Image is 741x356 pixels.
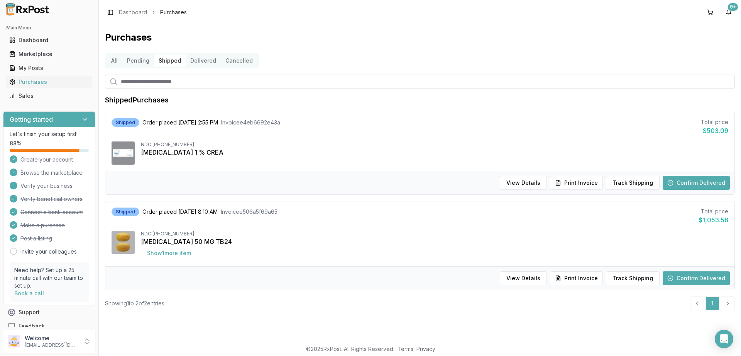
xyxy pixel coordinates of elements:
[20,156,73,164] span: Create your account
[14,290,44,296] a: Book a call
[6,89,92,103] a: Sales
[20,235,52,242] span: Post a listing
[105,300,164,307] div: Showing 1 to 2 of 2 entries
[160,9,187,16] span: Purchases
[119,9,147,16] a: Dashboard
[3,34,95,46] button: Dashboard
[6,75,92,89] a: Purchases
[141,246,197,260] button: Show1more item
[6,47,92,61] a: Marketplace
[112,208,139,216] div: Shipped
[25,342,78,348] p: [EMAIL_ADDRESS][DOMAIN_NAME]
[122,55,154,67] button: Pending
[6,61,92,75] a: My Posts
[142,119,218,126] span: Order placed [DATE] 2:55 PM
[141,141,728,148] div: NDC: [PHONE_NUMBER]
[20,221,65,229] span: Make a purchase
[663,176,730,190] button: Confirm Delivered
[3,3,52,15] img: RxPost Logo
[112,141,135,165] img: Winlevi 1 % CREA
[728,3,738,11] div: 9+
[105,31,735,44] h1: Purchases
[6,33,92,47] a: Dashboard
[20,208,83,216] span: Connect a bank account
[701,126,728,135] div: $503.09
[221,208,277,216] span: Invoice e506a5f69a65
[112,118,139,127] div: Shipped
[221,55,257,67] button: Cancelled
[105,95,169,106] h1: Shipped Purchases
[715,330,733,348] div: Open Intercom Messenger
[25,334,78,342] p: Welcome
[3,319,95,333] button: Feedback
[20,169,83,177] span: Browse the marketplace
[119,9,187,16] nav: breadcrumb
[606,176,660,190] button: Track Shipping
[186,55,221,67] button: Delivered
[3,305,95,319] button: Support
[9,50,89,58] div: Marketplace
[221,119,280,126] span: Invoice e4eb6692e43a
[500,271,547,285] button: View Details
[3,90,95,102] button: Sales
[3,48,95,60] button: Marketplace
[705,296,719,310] a: 1
[141,237,728,246] div: [MEDICAL_DATA] 50 MG TB24
[141,148,728,157] div: [MEDICAL_DATA] 1 % CREA
[550,271,603,285] button: Print Invoice
[20,195,83,203] span: Verify beneficial owners
[699,215,728,225] div: $1,053.58
[3,62,95,74] button: My Posts
[10,115,53,124] h3: Getting started
[500,176,547,190] button: View Details
[722,6,735,19] button: 9+
[9,92,89,100] div: Sales
[20,182,73,190] span: Verify your business
[107,55,122,67] button: All
[416,346,435,352] a: Privacy
[663,271,730,285] button: Confirm Delivered
[142,208,218,216] span: Order placed [DATE] 8:10 AM
[141,231,728,237] div: NDC: [PHONE_NUMBER]
[699,208,728,215] div: Total price
[10,140,22,147] span: 88 %
[550,176,603,190] button: Print Invoice
[9,36,89,44] div: Dashboard
[701,118,728,126] div: Total price
[10,130,89,138] p: Let's finish your setup first!
[20,248,77,256] a: Invite your colleagues
[9,64,89,72] div: My Posts
[154,55,186,67] button: Shipped
[19,322,45,330] span: Feedback
[606,271,660,285] button: Track Shipping
[3,76,95,88] button: Purchases
[14,266,84,290] p: Need help? Set up a 25 minute call with our team to set up.
[690,296,735,310] nav: pagination
[112,231,135,254] img: Myrbetriq 50 MG TB24
[9,78,89,86] div: Purchases
[398,346,413,352] a: Terms
[6,25,92,31] h2: Main Menu
[8,335,20,347] img: User avatar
